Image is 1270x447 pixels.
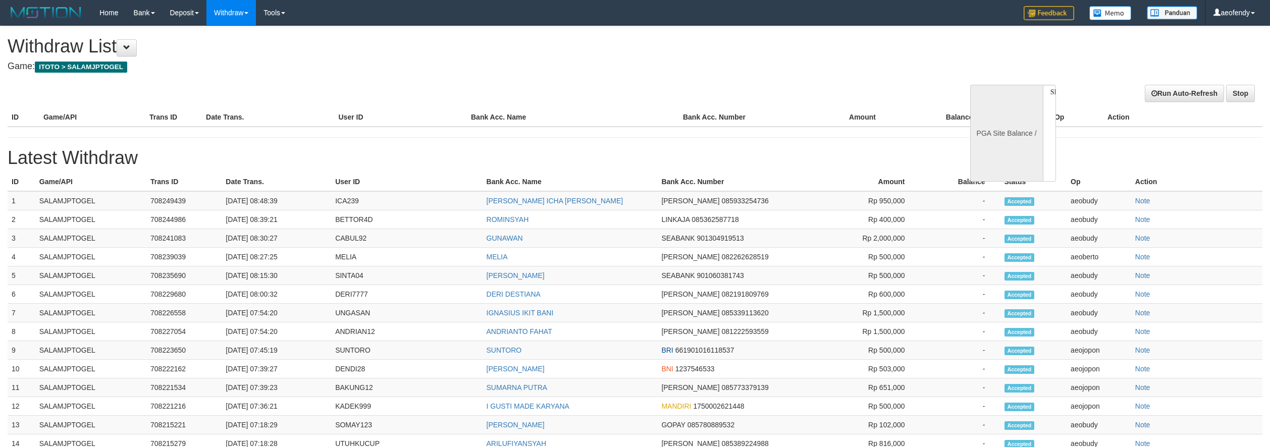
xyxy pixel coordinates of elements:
td: [DATE] 08:00:32 [222,285,331,304]
span: Accepted [1004,421,1035,430]
span: GOPAY [661,421,685,429]
div: PGA Site Balance / [970,85,1043,182]
span: Accepted [1004,384,1035,393]
td: - [920,416,1000,434]
td: aeobudy [1067,304,1131,322]
td: ANDRIAN12 [331,322,482,341]
span: Accepted [1004,235,1035,243]
span: Accepted [1004,403,1035,411]
th: Bank Acc. Name [467,108,679,127]
a: Run Auto-Refresh [1145,85,1224,102]
img: Button%20Memo.svg [1089,6,1132,20]
td: aeojopon [1067,360,1131,378]
th: Amount [825,173,920,191]
span: [PERSON_NAME] [661,383,719,392]
td: SALAMJPTOGEL [35,210,146,229]
span: SEABANK [661,271,695,280]
td: 708222162 [146,360,222,378]
a: Stop [1226,85,1255,102]
td: [DATE] 08:15:30 [222,266,331,285]
th: ID [8,108,39,127]
td: 708241083 [146,229,222,248]
th: Balance [891,108,988,127]
td: Rp 102,000 [825,416,920,434]
span: Accepted [1004,347,1035,355]
td: [DATE] 07:39:23 [222,378,331,397]
td: CABUL92 [331,229,482,248]
td: DERI7777 [331,285,482,304]
th: Trans ID [146,173,222,191]
td: Rp 1,500,000 [825,304,920,322]
td: UNGASAN [331,304,482,322]
a: Note [1135,327,1150,336]
a: Note [1135,365,1150,373]
a: I GUSTI MADE KARYANA [487,402,569,410]
a: MELIA [487,253,508,261]
span: 661901016118537 [675,346,734,354]
td: Rp 500,000 [825,248,920,266]
td: 708227054 [146,322,222,341]
td: aeoberto [1067,248,1131,266]
td: [DATE] 08:39:21 [222,210,331,229]
th: Bank Acc. Number [657,173,825,191]
span: Accepted [1004,197,1035,206]
td: 708229680 [146,285,222,304]
span: Accepted [1004,365,1035,374]
td: [DATE] 07:54:20 [222,304,331,322]
td: - [920,210,1000,229]
th: Game/API [35,173,146,191]
td: 13 [8,416,35,434]
td: Rp 503,000 [825,360,920,378]
th: Action [1103,108,1262,127]
td: SALAMJPTOGEL [35,285,146,304]
td: ICA239 [331,191,482,210]
td: aeobudy [1067,210,1131,229]
td: 9 [8,341,35,360]
span: [PERSON_NAME] [661,197,719,205]
td: 6 [8,285,35,304]
a: Note [1135,253,1150,261]
th: Op [1050,108,1103,127]
td: aeojopon [1067,397,1131,416]
span: Accepted [1004,253,1035,262]
td: 11 [8,378,35,397]
span: BNI [661,365,673,373]
span: 085339113620 [721,309,768,317]
a: Note [1135,421,1150,429]
th: Bank Acc. Name [483,173,658,191]
th: User ID [335,108,467,127]
td: [DATE] 07:36:21 [222,397,331,416]
a: Note [1135,197,1150,205]
td: aeobudy [1067,191,1131,210]
a: Note [1135,290,1150,298]
td: SUNTORO [331,341,482,360]
td: [DATE] 07:45:19 [222,341,331,360]
td: 1 [8,191,35,210]
span: SEABANK [661,234,695,242]
span: [PERSON_NAME] [661,309,719,317]
th: Status [1000,173,1067,191]
td: - [920,341,1000,360]
td: - [920,229,1000,248]
span: [PERSON_NAME] [661,327,719,336]
td: 708221216 [146,397,222,416]
th: User ID [331,173,482,191]
a: Note [1135,234,1150,242]
span: 1237546533 [675,365,715,373]
td: - [920,378,1000,397]
td: SALAMJPTOGEL [35,266,146,285]
td: - [920,285,1000,304]
td: 708249439 [146,191,222,210]
th: Trans ID [145,108,202,127]
td: aeojopon [1067,341,1131,360]
h1: Latest Withdraw [8,148,1262,168]
a: Note [1135,402,1150,410]
td: - [920,191,1000,210]
span: Accepted [1004,216,1035,225]
td: [DATE] 07:39:27 [222,360,331,378]
td: SALAMJPTOGEL [35,360,146,378]
span: 085933254736 [721,197,768,205]
td: SALAMJPTOGEL [35,229,146,248]
span: 901060381743 [697,271,744,280]
td: [DATE] 08:48:39 [222,191,331,210]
